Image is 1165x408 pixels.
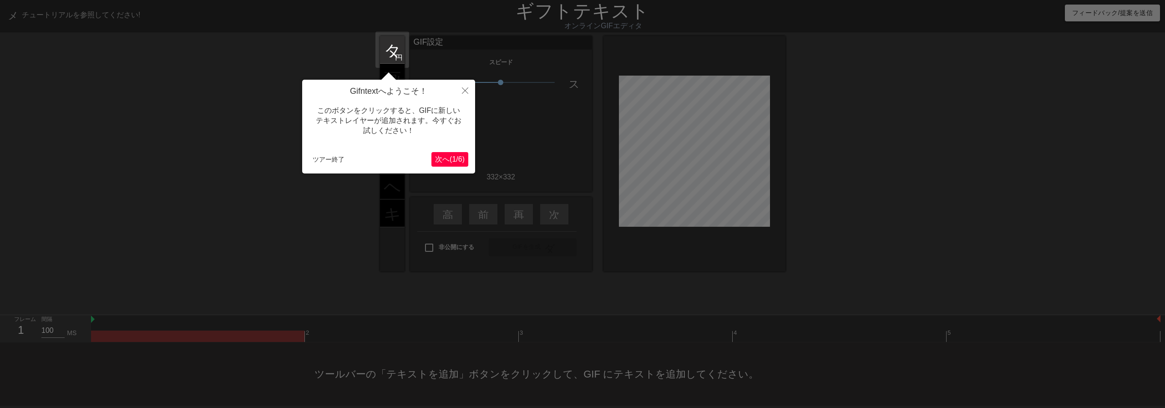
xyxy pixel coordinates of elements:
[462,155,465,163] font: )
[316,107,461,135] font: このボタンをクリックすると、GIFに新しいテキストレイヤーが追加されます。今すぐお試しください！
[309,87,468,97] h4: Gifntextへようこそ！
[350,87,427,96] font: Gifntextへようこそ！
[452,155,456,163] font: 1
[455,80,475,101] button: 近い
[456,155,458,163] font: /
[450,155,452,163] font: (
[313,156,344,163] font: ツアー終了
[431,152,468,167] button: 次
[435,155,450,163] font: 次へ
[458,155,462,163] font: 6
[309,153,348,166] button: ツアー終了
